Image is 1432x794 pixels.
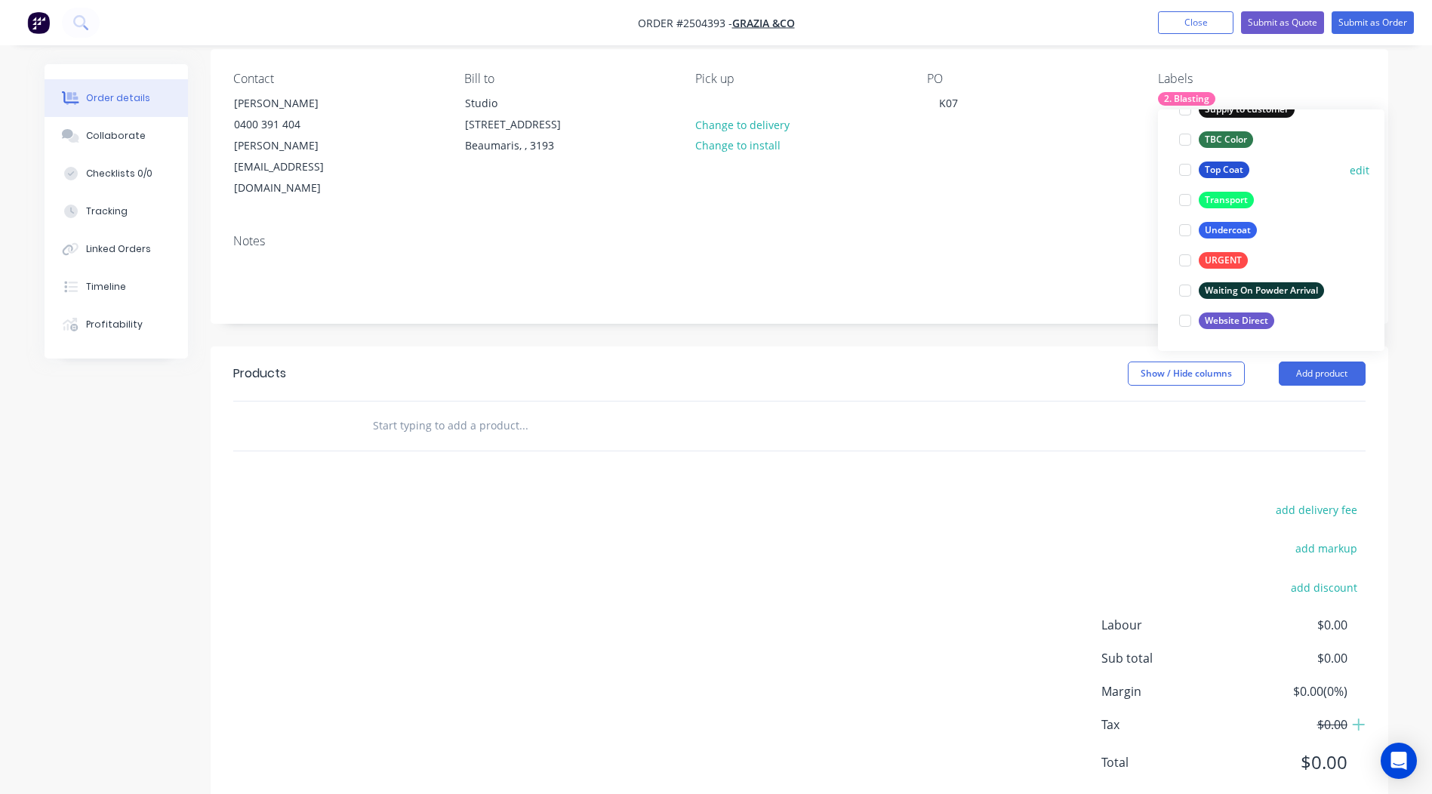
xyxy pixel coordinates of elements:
[1173,129,1259,150] button: TBC Color
[1173,189,1260,211] button: Transport
[86,280,126,294] div: Timeline
[45,268,188,306] button: Timeline
[45,230,188,268] button: Linked Orders
[86,205,128,218] div: Tracking
[1283,577,1366,597] button: add discount
[1381,743,1417,779] div: Open Intercom Messenger
[1101,716,1236,734] span: Tax
[638,16,732,30] span: Order #2504393 -
[1235,616,1347,634] span: $0.00
[86,129,146,143] div: Collaborate
[1101,616,1236,634] span: Labour
[234,135,359,198] div: [PERSON_NAME][EMAIL_ADDRESS][DOMAIN_NAME]
[1332,11,1414,34] button: Submit as Order
[1199,192,1254,208] div: Transport
[1173,310,1280,331] button: Website Direct
[1158,11,1233,34] button: Close
[465,93,590,135] div: Studio [STREET_ADDRESS]
[1158,92,1215,106] div: 2. Blasting
[1101,682,1236,700] span: Margin
[1173,99,1301,120] button: Supply to customer
[465,135,590,156] div: Beaumaris, , 3193
[1101,649,1236,667] span: Sub total
[233,365,286,383] div: Products
[1235,716,1347,734] span: $0.00
[452,92,603,157] div: Studio [STREET_ADDRESS]Beaumaris, , 3193
[695,72,902,86] div: Pick up
[1173,159,1255,180] button: Top Coat
[221,92,372,199] div: [PERSON_NAME]0400 391 404[PERSON_NAME][EMAIL_ADDRESS][DOMAIN_NAME]
[1235,749,1347,776] span: $0.00
[1199,282,1324,299] div: Waiting On Powder Arrival
[1199,312,1274,329] div: Website Direct
[1199,162,1249,178] div: Top Coat
[1350,162,1369,178] button: edit
[1128,362,1245,386] button: Show / Hide columns
[1173,250,1254,271] button: URGENT
[1268,500,1366,520] button: add delivery fee
[1101,753,1236,771] span: Total
[1288,538,1366,559] button: add markup
[372,411,674,441] input: Start typing to add a product...
[45,79,188,117] button: Order details
[45,155,188,192] button: Checklists 0/0
[86,167,152,180] div: Checklists 0/0
[687,114,797,134] button: Change to delivery
[27,11,50,34] img: Factory
[1199,131,1253,148] div: TBC Color
[1279,362,1366,386] button: Add product
[732,16,795,30] a: Grazia &Co
[927,92,970,114] div: K07
[86,318,143,331] div: Profitability
[45,192,188,230] button: Tracking
[1158,72,1365,86] div: Labels
[1235,649,1347,667] span: $0.00
[1241,11,1324,34] button: Submit as Quote
[687,135,788,155] button: Change to install
[233,234,1366,248] div: Notes
[1199,252,1248,269] div: URGENT
[464,72,671,86] div: Bill to
[45,306,188,343] button: Profitability
[1199,101,1295,118] div: Supply to customer
[1173,220,1263,241] button: Undercoat
[86,91,150,105] div: Order details
[45,117,188,155] button: Collaborate
[233,72,440,86] div: Contact
[1173,280,1330,301] button: Waiting On Powder Arrival
[1235,682,1347,700] span: $0.00 ( 0 %)
[234,114,359,135] div: 0400 391 404
[234,93,359,114] div: [PERSON_NAME]
[86,242,151,256] div: Linked Orders
[1199,222,1257,239] div: Undercoat
[927,72,1134,86] div: PO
